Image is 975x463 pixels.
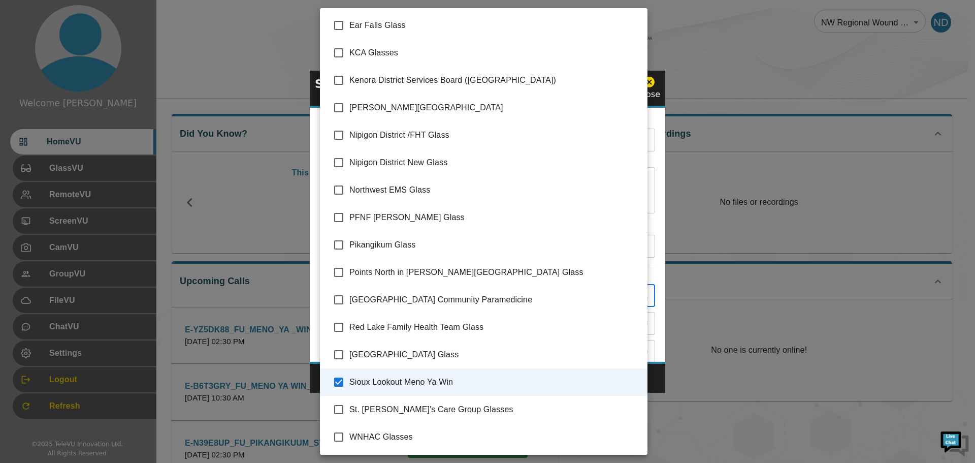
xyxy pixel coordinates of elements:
div: Minimize live chat window [167,5,191,29]
span: [PERSON_NAME][GEOGRAPHIC_DATA] [349,102,639,114]
span: PFNF [PERSON_NAME] Glass [349,211,639,224]
span: WNHAC Glasses [349,431,639,443]
span: Red Lake Family Health Team Glass [349,321,639,333]
span: Pikangikum Glass [349,239,639,251]
span: Northwest EMS Glass [349,184,639,196]
span: [GEOGRAPHIC_DATA] Glass [349,349,639,361]
span: [GEOGRAPHIC_DATA] Community Paramedicine [349,294,639,306]
span: St. [PERSON_NAME]'s Care Group Glasses [349,404,639,416]
span: Ear Falls Glass [349,19,639,32]
span: Sioux Lookout Meno Ya Win [349,376,639,388]
span: Nipigon District /FHT Glass [349,129,639,141]
span: Nipigon District New Glass [349,157,639,169]
div: Chat with us now [53,53,171,67]
span: Points North in [PERSON_NAME][GEOGRAPHIC_DATA] Glass [349,266,639,279]
span: We're online! [59,128,140,231]
textarea: Type your message and hit 'Enter' [5,277,193,313]
img: d_736959983_company_1615157101543_736959983 [17,47,43,73]
img: Chat Widget [939,427,970,458]
span: KCA Glasses [349,47,639,59]
span: Kenora District Services Board ([GEOGRAPHIC_DATA]) [349,74,639,86]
